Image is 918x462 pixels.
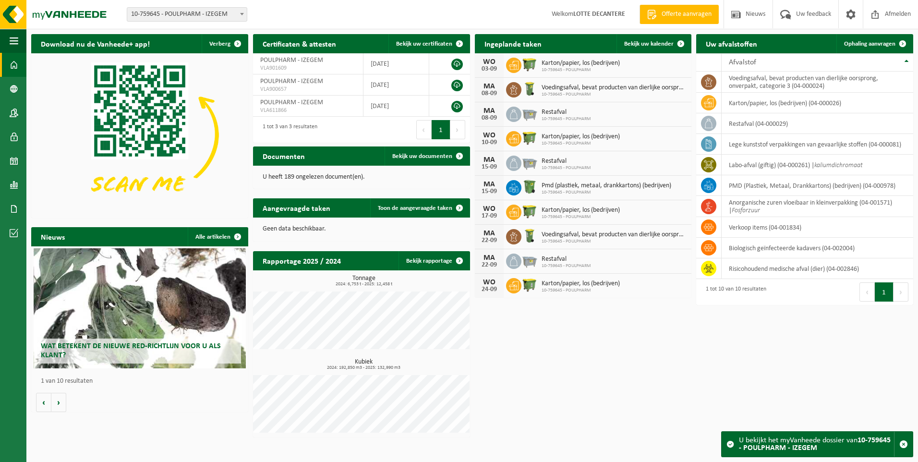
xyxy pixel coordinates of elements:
td: labo-afval (giftig) (04-000261) | [722,155,913,175]
h2: Ingeplande taken [475,34,551,53]
div: 17-09 [480,213,499,219]
button: 1 [875,282,894,302]
img: WB-0140-HPE-GN-50 [521,81,538,97]
img: WB-1100-HPE-GN-50 [521,203,538,219]
span: Voedingsafval, bevat producten van dierlijke oorsprong, onverpakt, categorie 3 [542,231,687,239]
span: 10-759645 - POULPHARM - IZEGEM [127,8,247,21]
span: 10-759645 - POULPHARM [542,288,620,293]
button: Previous [859,282,875,302]
img: WB-2500-GAL-GY-01 [521,154,538,170]
h2: Download nu de Vanheede+ app! [31,34,159,53]
div: 08-09 [480,115,499,122]
h2: Rapportage 2025 / 2024 [253,251,350,270]
div: WO [480,205,499,213]
button: Previous [416,120,432,139]
span: 10-759645 - POULPHARM [542,239,687,244]
span: 10-759645 - POULPHARM [542,263,591,269]
span: Karton/papier, los (bedrijven) [542,207,620,214]
span: VLA900657 [260,85,356,93]
td: karton/papier, los (bedrijven) (04-000026) [722,93,913,113]
a: Offerte aanvragen [640,5,719,24]
span: 10-759645 - POULPHARM [542,190,671,195]
td: [DATE] [363,96,430,117]
div: 1 tot 10 van 10 resultaten [701,281,766,303]
span: Bekijk uw certificaten [396,41,452,47]
span: 10-759645 - POULPHARM [542,67,620,73]
button: Vorige [36,393,51,412]
div: 22-09 [480,237,499,244]
button: 1 [432,120,450,139]
a: Ophaling aanvragen [836,34,912,53]
div: MA [480,107,499,115]
td: restafval (04-000029) [722,113,913,134]
span: Karton/papier, los (bedrijven) [542,133,620,141]
h2: Documenten [253,146,314,165]
span: Pmd (plastiek, metaal, drankkartons) (bedrijven) [542,182,671,190]
button: Verberg [202,34,247,53]
a: Bekijk uw documenten [385,146,469,166]
span: 2024: 6,753 t - 2025: 12,458 t [258,282,470,287]
span: Bekijk uw kalender [624,41,674,47]
h2: Uw afvalstoffen [696,34,767,53]
h2: Certificaten & attesten [253,34,346,53]
span: Toon de aangevraagde taken [378,205,452,211]
div: WO [480,279,499,286]
span: Verberg [209,41,230,47]
img: WB-1100-HPE-GN-50 [521,56,538,73]
span: 10-759645 - POULPHARM [542,116,591,122]
td: verkoop items (04-001834) [722,217,913,238]
span: POULPHARM - IZEGEM [260,57,323,64]
div: MA [480,181,499,188]
h2: Nieuws [31,227,74,246]
div: 24-09 [480,286,499,293]
a: Bekijk rapportage [399,251,469,270]
span: POULPHARM - IZEGEM [260,99,323,106]
div: 10-09 [480,139,499,146]
img: Download de VHEPlus App [31,53,248,216]
span: 10-759645 - POULPHARM [542,214,620,220]
button: Next [450,120,465,139]
img: WB-1100-HPE-GN-50 [521,130,538,146]
span: Afvalstof [729,59,756,66]
td: anorganische zuren vloeibaar in kleinverpakking (04-001571) | [722,196,913,217]
span: Voedingsafval, bevat producten van dierlijke oorsprong, onverpakt, categorie 3 [542,84,687,92]
td: voedingsafval, bevat producten van dierlijke oorsprong, onverpakt, categorie 3 (04-000024) [722,72,913,93]
img: WB-2500-GAL-GY-01 [521,105,538,122]
i: kaliumdichromaat [814,162,863,169]
h2: Aangevraagde taken [253,198,340,217]
td: risicohoudend medische afval (dier) (04-002846) [722,258,913,279]
span: 2024: 192,850 m3 - 2025: 132,990 m3 [258,365,470,370]
a: Bekijk uw kalender [616,34,690,53]
span: Ophaling aanvragen [844,41,895,47]
a: Alle artikelen [188,227,247,246]
h3: Kubiek [258,359,470,370]
strong: LOTTE DECANTERE [573,11,625,18]
span: Offerte aanvragen [659,10,714,19]
p: Geen data beschikbaar. [263,226,460,232]
div: 15-09 [480,188,499,195]
td: lege kunststof verpakkingen van gevaarlijke stoffen (04-000081) [722,134,913,155]
h3: Tonnage [258,275,470,287]
td: [DATE] [363,53,430,74]
span: VLA901609 [260,64,356,72]
div: 15-09 [480,164,499,170]
strong: 10-759645 - POULPHARM - IZEGEM [739,437,891,452]
div: 03-09 [480,66,499,73]
div: MA [480,83,499,90]
button: Volgende [51,393,66,412]
div: 08-09 [480,90,499,97]
span: 10-759645 - POULPHARM [542,165,591,171]
a: Wat betekent de nieuwe RED-richtlijn voor u als klant? [34,248,246,368]
td: PMD (Plastiek, Metaal, Drankkartons) (bedrijven) (04-000978) [722,175,913,196]
span: Bekijk uw documenten [392,153,452,159]
p: U heeft 189 ongelezen document(en). [263,174,460,181]
img: WB-2500-GAL-GY-01 [521,252,538,268]
span: Wat betekent de nieuwe RED-richtlijn voor u als klant? [41,342,221,359]
span: Karton/papier, los (bedrijven) [542,280,620,288]
span: POULPHARM - IZEGEM [260,78,323,85]
span: VLA611866 [260,107,356,114]
div: MA [480,254,499,262]
p: 1 van 10 resultaten [41,378,243,385]
a: Toon de aangevraagde taken [370,198,469,218]
div: MA [480,230,499,237]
